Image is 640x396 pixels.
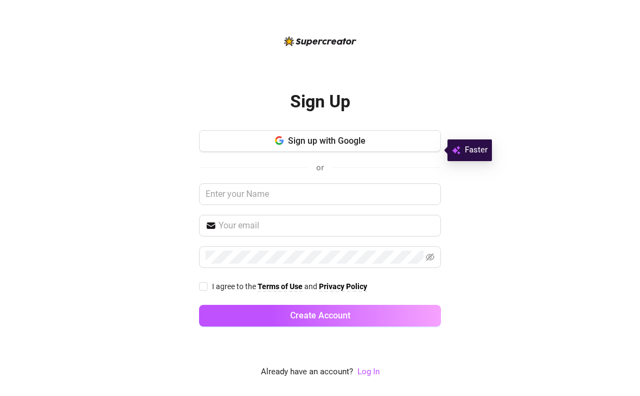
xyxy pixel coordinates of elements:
[288,136,366,146] span: Sign up with Google
[304,282,319,291] span: and
[316,163,324,173] span: or
[290,91,350,113] h2: Sign Up
[199,305,441,327] button: Create Account
[199,183,441,205] input: Enter your Name
[452,144,460,157] img: svg%3e
[319,282,367,292] a: Privacy Policy
[290,310,350,321] span: Create Account
[199,130,441,152] button: Sign up with Google
[357,367,380,376] a: Log In
[465,144,488,157] span: Faster
[212,282,258,291] span: I agree to the
[319,282,367,291] strong: Privacy Policy
[258,282,303,291] strong: Terms of Use
[219,219,434,232] input: Your email
[258,282,303,292] a: Terms of Use
[426,253,434,261] span: eye-invisible
[284,36,356,46] img: logo-BBDzfeDw.svg
[357,366,380,379] a: Log In
[261,366,353,379] span: Already have an account?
